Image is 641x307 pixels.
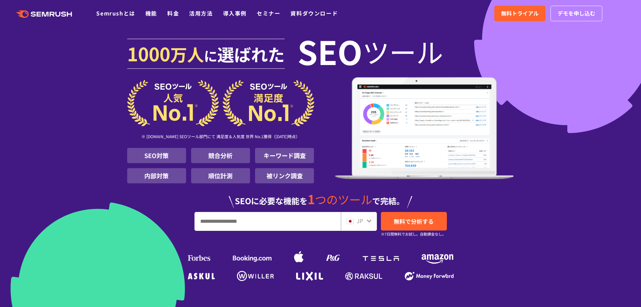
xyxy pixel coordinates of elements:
li: 順位計測 [191,168,250,183]
span: SEO [297,38,362,65]
li: 内部対策 [127,168,186,183]
span: つのツール [315,191,372,208]
span: ツール [362,38,443,65]
small: ※7日間無料でお試し。自動課金なし。 [381,231,446,237]
a: セミナー [257,9,280,17]
span: 1000 [127,40,170,67]
a: 無料で分析する [381,212,447,231]
span: 無料トライアル [501,9,539,18]
a: Semrushとは [96,9,135,17]
a: 活用方法 [189,9,213,17]
div: SEOに必要な機能を [127,186,514,208]
li: SEO対策 [127,148,186,163]
span: 万人 [170,42,204,66]
li: 競合分析 [191,148,250,163]
span: デモを申し込む [558,9,595,18]
li: 被リンク調査 [255,168,314,183]
span: に [204,46,217,65]
span: 1 [308,190,315,208]
span: で完結。 [372,195,404,207]
div: ※ [DOMAIN_NAME] SEOツール部門にて 満足度＆人気度 世界 No.1獲得（[DATE]時点） [127,126,314,148]
a: 無料トライアル [494,6,545,21]
span: JP [357,217,363,225]
span: 選ばれた [217,42,285,66]
a: 料金 [167,9,179,17]
span: 無料で分析する [394,217,434,225]
a: 導入事例 [223,9,247,17]
a: 機能 [145,9,157,17]
a: 資料ダウンロード [290,9,338,17]
a: デモを申し込む [550,6,602,21]
li: キーワード調査 [255,148,314,163]
input: URL、キーワードを入力してください [195,212,341,231]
